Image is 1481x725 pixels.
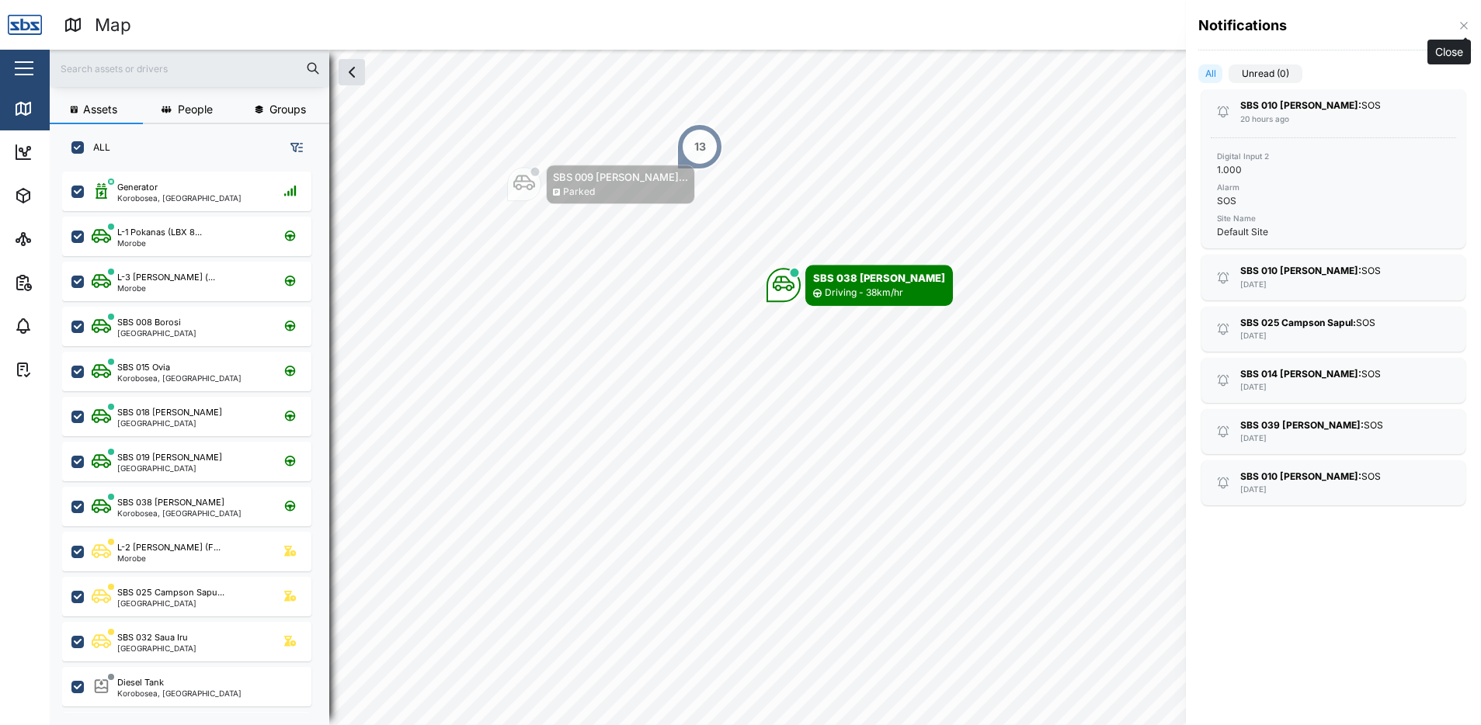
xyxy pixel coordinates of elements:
div: [DATE] [1240,381,1267,394]
div: SOS [1240,470,1427,484]
div: SOS [1217,194,1236,209]
div: SOS [1240,264,1427,279]
strong: SBS 025 Campson Sapul: [1240,317,1356,328]
strong: SBS 039 [PERSON_NAME]: [1240,419,1364,431]
div: [DATE] [1240,279,1267,291]
strong: SBS 010 [PERSON_NAME]: [1240,265,1361,276]
label: All [1198,64,1222,83]
div: Default Site [1217,225,1268,240]
div: 1.000 [1217,163,1242,178]
label: Unread (0) [1229,64,1302,83]
div: Site Name [1217,213,1450,225]
div: [DATE] [1240,432,1267,445]
strong: SBS 010 [PERSON_NAME]: [1240,99,1361,111]
div: [DATE] [1240,330,1267,342]
div: SOS [1240,99,1427,113]
div: SOS [1240,418,1427,433]
div: SOS [1240,316,1427,331]
div: [DATE] [1240,484,1267,496]
div: Digital Input 2 [1217,151,1450,163]
div: Alarm [1217,182,1450,194]
h4: Notifications [1198,16,1287,36]
div: 20 hours ago [1240,113,1289,126]
strong: SBS 010 [PERSON_NAME]: [1240,470,1361,482]
div: SOS [1240,367,1427,382]
strong: SBS 014 [PERSON_NAME]: [1240,368,1361,380]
